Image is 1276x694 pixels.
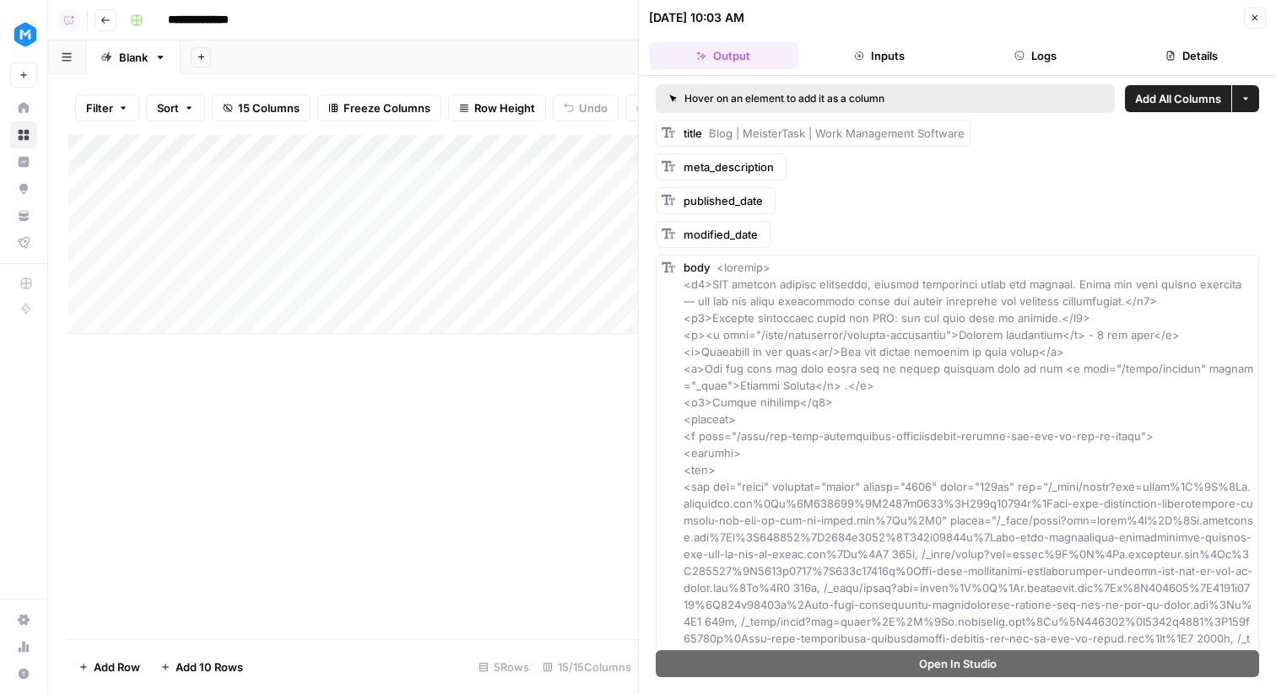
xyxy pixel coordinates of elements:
button: Filter [75,94,139,121]
img: MeisterTask Logo [10,19,41,50]
span: 15 Columns [238,100,300,116]
a: Blank [86,40,181,74]
a: Usage [10,633,37,660]
span: Row Height [474,100,535,116]
span: Freeze Columns [343,100,430,116]
a: Insights [10,148,37,175]
span: Open In Studio [919,655,997,672]
a: Home [10,94,37,121]
div: 5 Rows [472,654,536,681]
span: meta_description [684,160,774,174]
button: Add All Columns [1125,85,1231,112]
button: Freeze Columns [317,94,441,121]
button: Inputs [805,42,954,69]
button: Workspace: MeisterTask [10,13,37,56]
span: Add 10 Rows [176,659,243,675]
div: [DATE] 10:03 AM [649,9,744,26]
button: 15 Columns [212,94,311,121]
button: Open In Studio [656,650,1259,677]
div: Blank [119,49,148,66]
span: Sort [157,100,179,116]
span: published_date [684,194,763,207]
span: body [684,261,710,274]
div: 15/15 Columns [536,654,638,681]
span: modified_date [684,228,758,241]
a: Browse [10,121,37,148]
button: Help + Support [10,660,37,687]
span: Add All Columns [1135,90,1221,107]
div: Hover on an element to add it as a column [669,91,993,106]
a: Opportunities [10,175,37,202]
button: Details [1116,42,1266,69]
button: Row Height [448,94,546,121]
span: Blog | MeisterTask | Work Management Software [709,126,965,140]
span: Undo [579,100,608,116]
span: Add Row [94,659,140,675]
button: Undo [553,94,619,121]
button: Output [649,42,798,69]
button: Logs [961,42,1111,69]
a: Your Data [10,202,37,229]
span: Filter [86,100,113,116]
a: Flightpath [10,229,37,256]
button: Add Row [68,654,150,681]
a: Settings [10,606,37,633]
span: title [684,126,702,140]
button: Sort [146,94,205,121]
button: Add 10 Rows [150,654,253,681]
